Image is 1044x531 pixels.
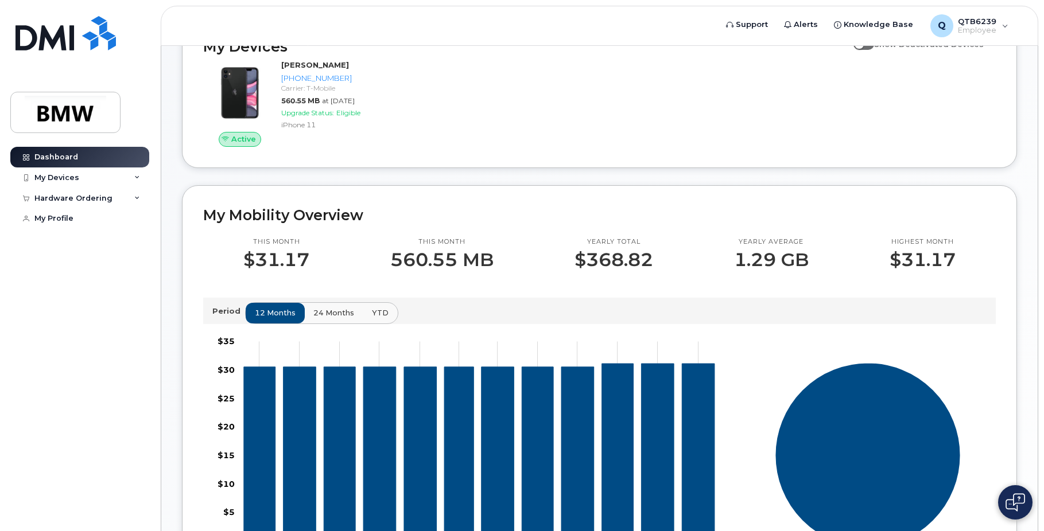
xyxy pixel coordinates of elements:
[922,14,1016,37] div: QTB6239
[281,96,320,105] span: 560.55 MB
[1006,493,1025,512] img: Open chat
[575,237,653,247] p: Yearly total
[243,237,309,247] p: This month
[212,65,267,120] img: iPhone_11.jpg
[313,307,354,318] span: 24 months
[958,17,996,26] span: QTB6239
[336,108,360,117] span: Eligible
[281,73,386,84] div: [PHONE_NUMBER]
[203,206,996,224] h2: My Mobility Overview
[203,60,391,147] a: Active[PERSON_NAME][PHONE_NUMBER]Carrier: T-Mobile560.55 MBat [DATE]Upgrade Status:EligibleiPhone 11
[890,249,956,270] p: $31.17
[734,249,809,270] p: 1.29 GB
[938,19,946,33] span: Q
[231,134,256,145] span: Active
[844,19,913,30] span: Knowledge Base
[718,13,776,36] a: Support
[212,306,245,317] p: Period
[390,237,494,247] p: This month
[890,237,956,247] p: Highest month
[794,19,818,30] span: Alerts
[281,83,386,93] div: Carrier: T-Mobile
[776,13,826,36] a: Alerts
[390,249,494,270] p: 560.55 MB
[203,38,848,55] h2: My Devices
[281,120,386,130] div: iPhone 11
[826,13,921,36] a: Knowledge Base
[223,507,235,517] tspan: $5
[322,96,355,105] span: at [DATE]
[218,393,235,403] tspan: $25
[281,108,334,117] span: Upgrade Status:
[218,336,235,346] tspan: $35
[218,421,235,432] tspan: $20
[243,249,309,270] p: $31.17
[575,249,653,270] p: $368.82
[218,478,235,489] tspan: $10
[281,60,349,69] strong: [PERSON_NAME]
[736,19,768,30] span: Support
[958,26,996,35] span: Employee
[734,237,809,247] p: Yearly average
[218,450,235,460] tspan: $15
[218,364,235,374] tspan: $30
[372,307,389,318] span: YTD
